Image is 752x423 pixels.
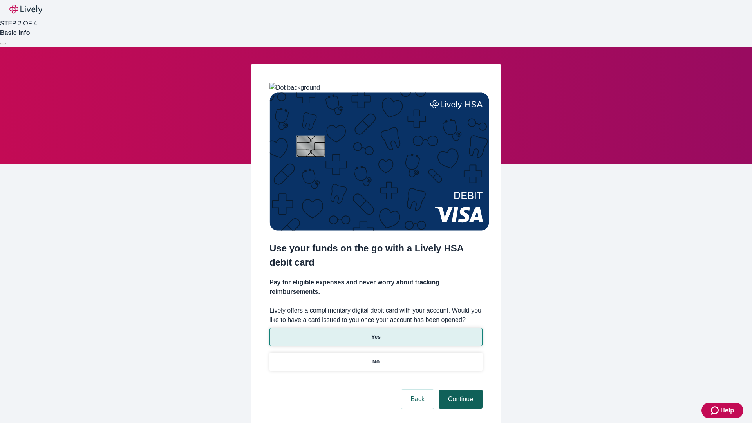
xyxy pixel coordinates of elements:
[401,390,434,409] button: Back
[269,306,483,325] label: Lively offers a complimentary digital debit card with your account. Would you like to have a card...
[269,92,489,231] img: Debit card
[720,406,734,415] span: Help
[269,352,483,371] button: No
[269,241,483,269] h2: Use your funds on the go with a Lively HSA debit card
[372,358,380,366] p: No
[9,5,42,14] img: Lively
[439,390,483,409] button: Continue
[269,278,483,296] h4: Pay for eligible expenses and never worry about tracking reimbursements.
[711,406,720,415] svg: Zendesk support icon
[371,333,381,341] p: Yes
[269,328,483,346] button: Yes
[269,83,320,92] img: Dot background
[701,403,743,418] button: Zendesk support iconHelp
